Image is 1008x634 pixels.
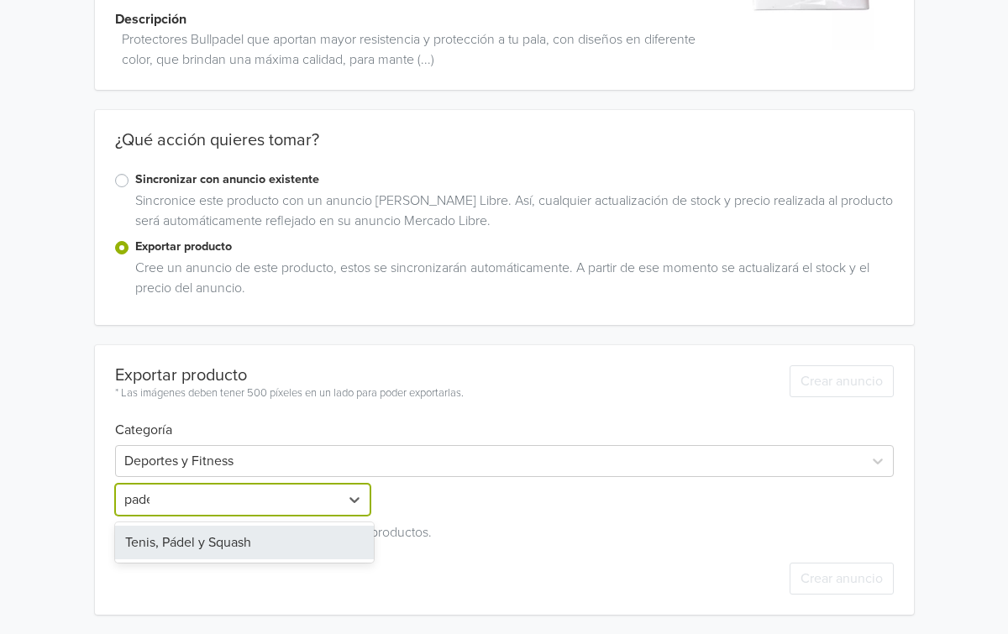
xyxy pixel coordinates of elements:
label: Sincronizar con anuncio existente [135,170,894,189]
span: Protectores Bullpadel que aportan mayor resistencia y protección a tu pala, con diseños en difere... [122,29,729,70]
h6: Categoría [115,402,894,438]
label: Exportar producto [135,238,894,256]
div: Tenis, Pádel y Squash [115,526,375,559]
div: * Las imágenes deben tener 500 píxeles en un lado para poder exportarlas. [115,385,464,402]
span: Descripción [115,9,186,29]
div: Sincronice este producto con un anuncio [PERSON_NAME] Libre. Así, cualquier actualización de stoc... [129,191,894,238]
div: Esta categoría no admite tantas opciones de productos. [115,516,894,542]
div: Exportar producto [115,365,464,385]
button: Crear anuncio [790,563,894,595]
button: Crear anuncio [790,365,894,397]
div: Cree un anuncio de este producto, estos se sincronizarán automáticamente. A partir de ese momento... [129,258,894,305]
div: ¿Qué acción quieres tomar? [95,130,914,170]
